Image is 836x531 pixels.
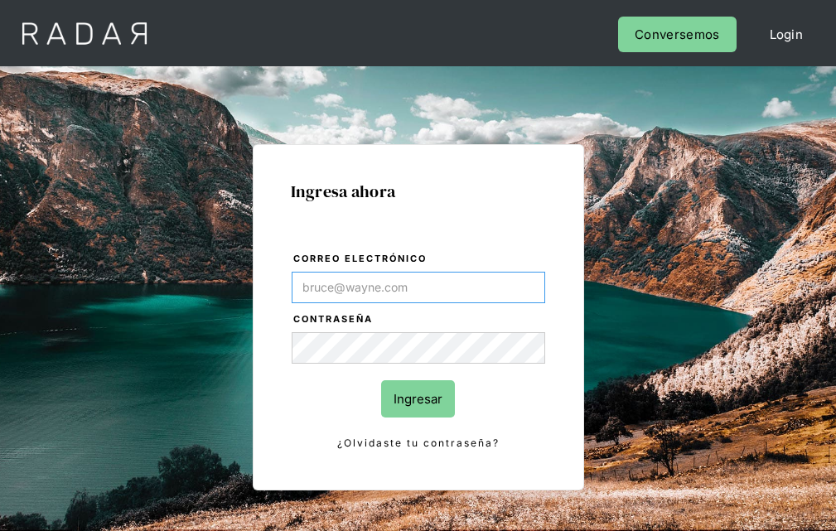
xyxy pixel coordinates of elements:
[381,380,455,418] input: Ingresar
[291,250,546,452] form: Login Form
[293,251,545,268] label: Correo electrónico
[292,272,545,303] input: bruce@wayne.com
[293,311,545,328] label: Contraseña
[292,434,545,452] a: ¿Olvidaste tu contraseña?
[291,182,546,200] h1: Ingresa ahora
[753,17,820,52] a: Login
[618,17,736,52] a: Conversemos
